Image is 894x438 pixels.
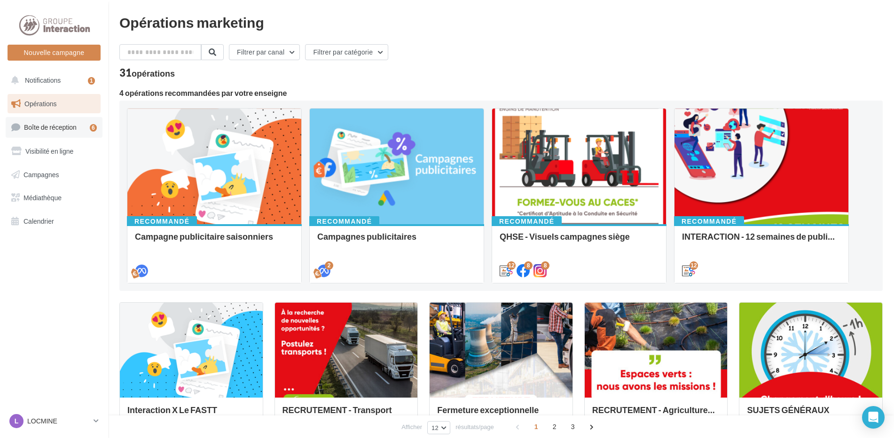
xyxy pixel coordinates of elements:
[25,76,61,84] span: Notifications
[524,261,533,270] div: 8
[325,261,333,270] div: 2
[24,217,54,225] span: Calendrier
[309,216,379,227] div: Recommandé
[427,421,450,434] button: 12
[24,100,56,108] span: Opérations
[127,405,255,424] div: Interaction X Le FASTT
[455,422,494,431] span: résultats/page
[135,232,294,250] div: Campagne publicitaire saisonniers
[317,232,476,250] div: Campagnes publicitaires
[500,232,659,250] div: QHSE - Visuels campagnes siège
[282,405,410,424] div: RECRUTEMENT - Transport
[25,147,73,155] span: Visibilité en ligne
[27,416,90,426] p: LOCMINE
[90,124,97,132] div: 6
[6,70,99,90] button: Notifications 1
[127,216,197,227] div: Recommandé
[132,69,175,78] div: opérations
[119,15,883,29] div: Opérations marketing
[507,261,516,270] div: 12
[401,422,422,431] span: Afficher
[431,424,439,431] span: 12
[6,211,102,231] a: Calendrier
[305,44,388,60] button: Filtrer par catégorie
[6,94,102,114] a: Opérations
[492,216,562,227] div: Recommandé
[15,416,19,426] span: L
[6,141,102,161] a: Visibilité en ligne
[229,44,300,60] button: Filtrer par canal
[862,406,885,429] div: Open Intercom Messenger
[547,419,562,434] span: 2
[674,216,744,227] div: Recommandé
[6,117,102,137] a: Boîte de réception6
[8,45,101,61] button: Nouvelle campagne
[119,68,175,78] div: 31
[8,412,101,430] a: L LOCMINE
[592,405,720,424] div: RECRUTEMENT - Agriculture / Espaces verts
[6,165,102,185] a: Campagnes
[565,419,580,434] span: 3
[119,89,883,97] div: 4 opérations recommandées par votre enseigne
[24,194,62,202] span: Médiathèque
[24,123,77,131] span: Boîte de réception
[682,232,841,250] div: INTERACTION - 12 semaines de publication
[690,261,698,270] div: 12
[541,261,549,270] div: 8
[6,188,102,208] a: Médiathèque
[529,419,544,434] span: 1
[88,77,95,85] div: 1
[437,405,565,424] div: Fermeture exceptionnelle
[747,405,875,424] div: SUJETS GÉNÉRAUX
[24,170,59,178] span: Campagnes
